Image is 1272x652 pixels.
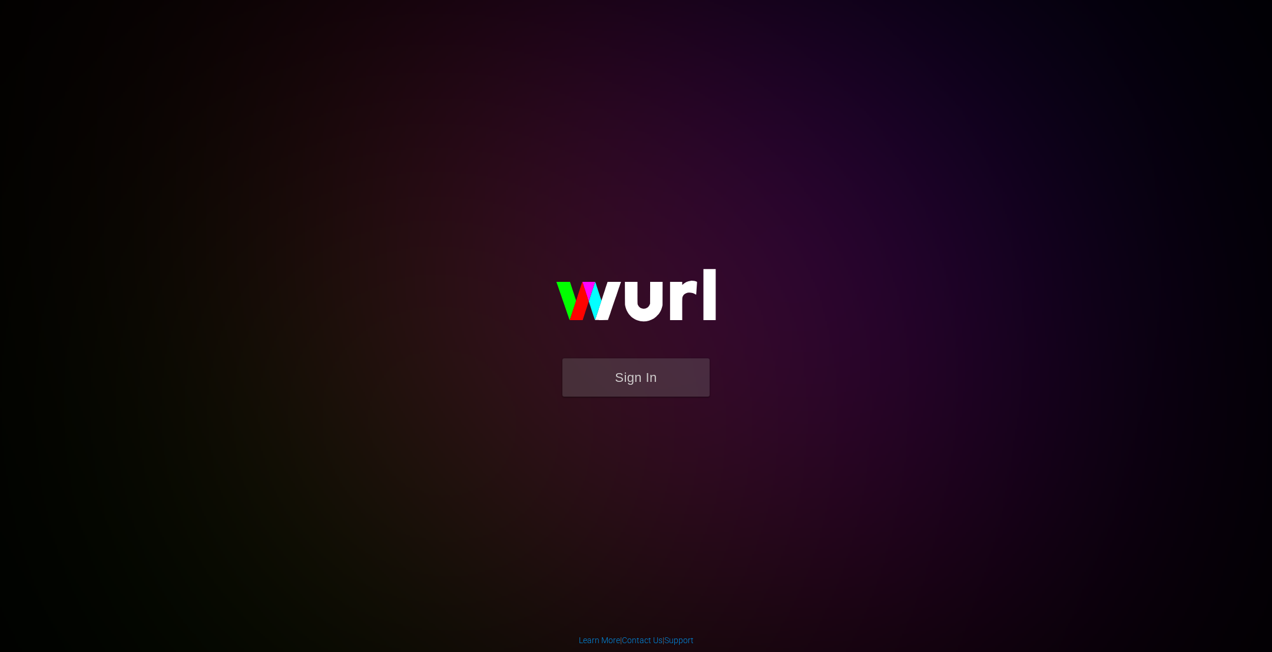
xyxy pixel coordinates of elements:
div: | | [579,634,694,646]
a: Learn More [579,636,620,645]
a: Contact Us [622,636,662,645]
img: wurl-logo-on-black-223613ac3d8ba8fe6dc639794a292ebdb59501304c7dfd60c99c58986ef67473.svg [518,244,754,358]
a: Support [664,636,694,645]
button: Sign In [562,358,710,397]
